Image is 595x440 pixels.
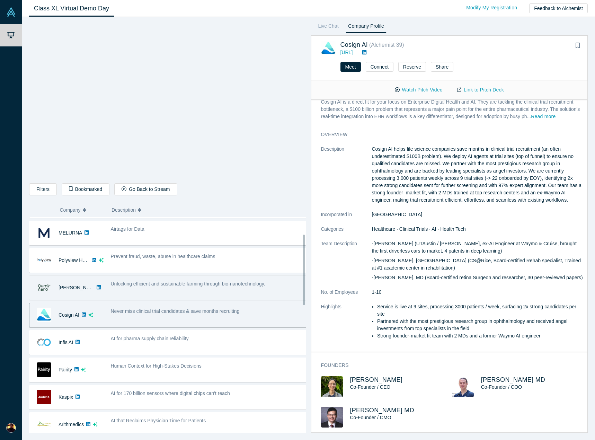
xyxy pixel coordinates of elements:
button: Feedback to Alchemist [529,3,588,13]
button: Watch Pitch Video [388,84,450,96]
p: -[PERSON_NAME], MD (Board-certified retina Surgeon and researcher, 30 peer-reviewed papers) [372,274,583,281]
button: Bookmark [573,41,583,51]
h3: overview [321,131,574,138]
span: Co-Founder / CMO [350,415,391,420]
dd: 1-10 [372,289,583,296]
img: Arithmedics's Logo [37,417,51,432]
a: Cosign AI [59,312,79,318]
img: Alchemist Vault Logo [6,7,16,17]
small: ( Alchemist 39 ) [369,42,404,48]
img: Qumir Nano's Logo [37,280,51,295]
iframe: To enrich screen reader interactions, please activate Accessibility in Grammarly extension settings [29,23,306,178]
span: Co-Founder / COO [481,384,522,390]
span: Human Context for High-Stakes Decisions [111,363,202,369]
span: AI that Reclaims Physician Time for Patients [111,418,206,423]
p: -[PERSON_NAME] (UTAustin / [PERSON_NAME], ex-AI Engineer at Waymo & Cruise, brought the first dri... [372,240,583,255]
a: [PERSON_NAME] MD [350,407,414,414]
img: Will Xie's Profile Image [321,376,343,397]
a: Modify My Registration [459,2,524,14]
img: Polyview Health's Logo [37,253,51,267]
a: Live Chat [316,22,341,33]
button: Share [431,62,453,72]
a: Arithmedics [59,422,84,427]
button: Meet [340,62,361,72]
span: Description [112,203,136,217]
a: Kaspix [59,394,73,400]
a: [URL] [340,50,353,55]
dt: No. of Employees [321,289,372,303]
span: AI for 170 billion sensors where digital chips can't reach [111,390,230,396]
li: Service is live at 9 sites, processing 3000 patients / week, surfacing 2x strong candidates per site [377,303,583,318]
h3: Founders [321,362,574,369]
dt: Incorporated in [321,211,372,226]
a: Class XL Virtual Demo Day [29,0,114,17]
a: Infis AI [59,340,73,345]
p: Cosign AI is a direct fit for your focus on Enterprise Digital Health and AI. They are tackling t... [311,94,593,126]
button: Go Back to Stream [114,183,177,195]
a: [PERSON_NAME] MD [481,376,545,383]
button: Bookmarked [62,183,109,195]
img: Kaspix's Logo [37,390,51,404]
a: Polyview Health [59,257,93,263]
span: Airtags for Data [111,226,144,232]
a: Company Profile [346,22,386,33]
dt: Team Description [321,240,372,289]
img: Pairity's Logo [37,362,51,377]
span: Prevent fraud, waste, abuse in healthcare claims [111,254,215,259]
img: Cosign AI's Logo [37,308,51,322]
span: Unlocking efficient and sustainable farming through bio-nanotechnology. [111,281,265,287]
a: MELURNA [59,230,82,236]
a: [PERSON_NAME] [59,285,98,290]
span: Company [60,203,81,217]
span: Co-Founder / CEO [350,384,391,390]
span: Healthcare · Clinical Trials · AI · Health Tech [372,226,466,232]
a: Cosign AI [340,41,368,48]
svg: dsa ai sparkles [93,422,98,427]
img: MELURNA's Logo [37,226,51,240]
button: Connect [366,62,393,72]
dt: Description [321,146,372,211]
img: Cosign AI's Logo [321,41,336,55]
dt: Highlights [321,303,372,347]
button: Read more [531,113,556,121]
button: Company [60,203,105,217]
svg: dsa ai sparkles [81,367,86,372]
dt: Categories [321,226,372,240]
p: -[PERSON_NAME], [GEOGRAPHIC_DATA] (CS@Rice, Board-certified Rehab specialist, Trained at #1 acade... [372,257,583,272]
span: Never miss clinical trial candidates & save months recruiting [111,308,240,314]
img: Riya Fukui MD's Profile Image [452,376,474,397]
a: Pairity [59,367,72,372]
span: AI for pharma supply chain reliability [111,336,189,341]
button: Description [112,203,301,217]
dd: [GEOGRAPHIC_DATA] [372,211,583,218]
svg: dsa ai sparkles [88,313,93,317]
img: Infis AI's Logo [37,335,51,350]
img: Gyan Kapur's Account [6,423,16,433]
li: Strong founder-market fit team with 2 MDs and a former Waymo AI engineer [377,332,583,340]
img: Louie Cai MD's Profile Image [321,407,343,428]
a: [PERSON_NAME] [350,376,403,383]
svg: dsa ai sparkles [99,258,104,263]
button: Filters [29,183,57,195]
li: Partnered with the most prestigious research group in ophthalmology and received angel investment... [377,318,583,332]
button: Reserve [398,62,426,72]
p: Cosign AI helps life science companies save months in clinical trial recruitment (an often undere... [372,146,583,204]
a: Link to Pitch Deck [450,84,511,96]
